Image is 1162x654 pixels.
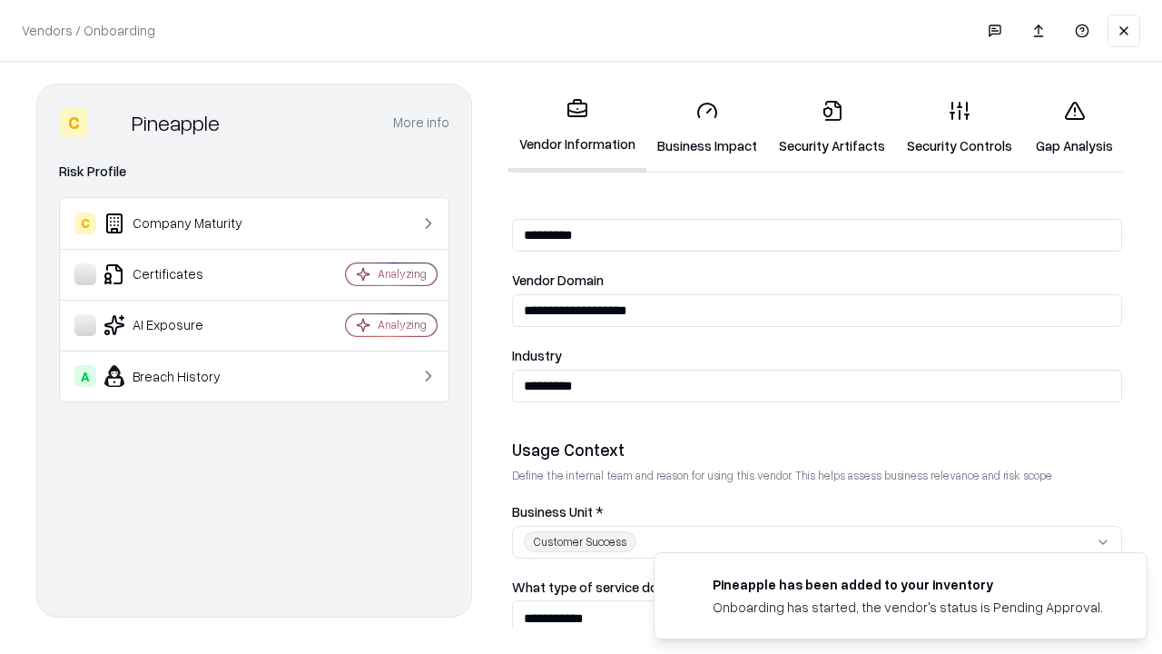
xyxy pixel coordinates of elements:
div: Risk Profile [59,161,449,183]
div: Certificates [74,263,291,285]
a: Security Artifacts [768,85,896,170]
p: Vendors / Onboarding [22,21,155,40]
a: Vendor Information [508,84,646,172]
div: Analyzing [378,266,427,282]
img: Pineapple [95,108,124,137]
p: Define the internal team and reason for using this vendor. This helps assess business relevance a... [512,468,1122,483]
div: Company Maturity [74,213,291,234]
a: Security Controls [896,85,1023,170]
button: More info [393,106,449,139]
a: Business Impact [646,85,768,170]
div: Breach History [74,365,291,387]
div: Onboarding has started, the vendor's status is Pending Approval. [713,598,1103,617]
div: C [74,213,96,234]
div: C [59,108,88,137]
div: Pineapple has been added to your inventory [713,575,1103,594]
label: Vendor Domain [512,273,1122,287]
div: A [74,365,96,387]
div: AI Exposure [74,314,291,336]
div: Usage Context [512,439,1122,461]
label: What type of service does the vendor provide? * [512,580,1122,594]
label: Business Unit * [512,505,1122,519]
div: Customer Success [524,531,636,552]
div: Analyzing [378,317,427,332]
a: Gap Analysis [1023,85,1126,170]
label: Industry [512,349,1122,362]
img: pineappleenergy.com [676,575,698,597]
button: Customer Success [512,526,1122,559]
div: Pineapple [132,108,220,137]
